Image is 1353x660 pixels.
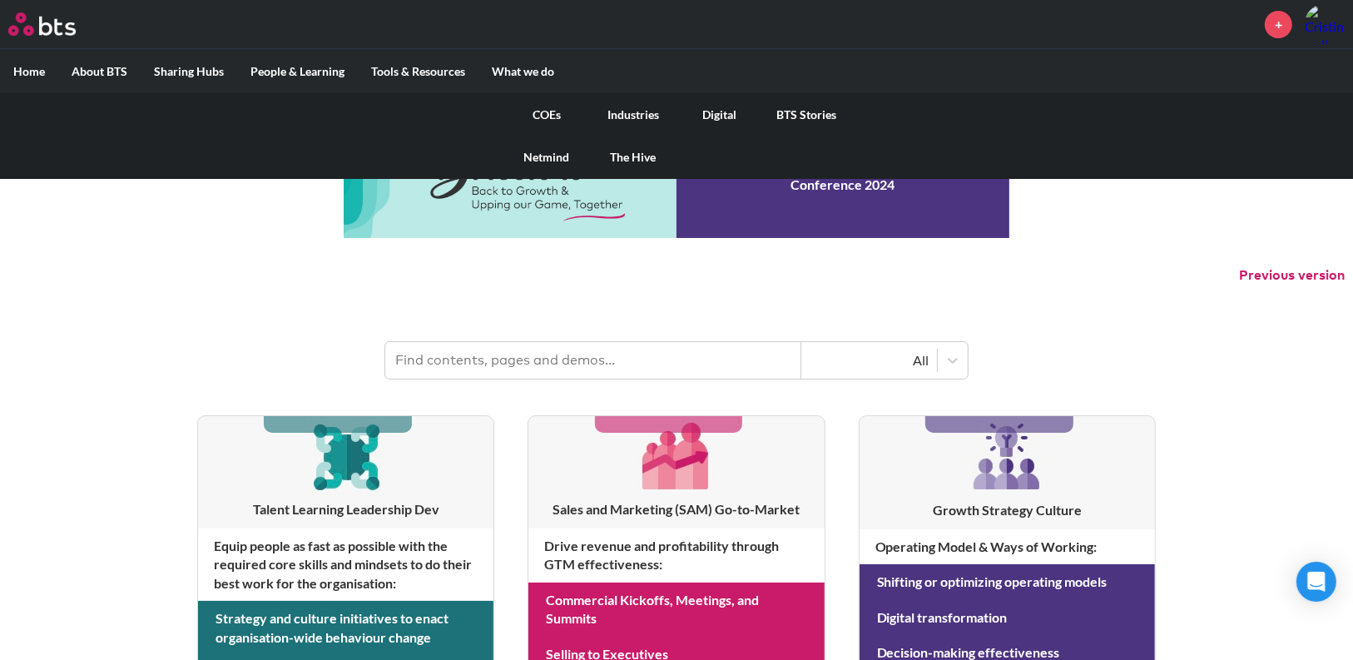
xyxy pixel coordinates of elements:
[1296,562,1336,602] div: Open Intercom Messenger
[306,416,385,495] img: [object Object]
[860,529,1155,564] h4: Operating Model & Ways of Working :
[141,50,237,93] label: Sharing Hubs
[1305,4,1345,44] img: Cristina Haliuk
[385,342,801,379] input: Find contents, pages and demos...
[1305,4,1345,44] a: Profile
[8,12,107,36] a: Go home
[237,50,358,93] label: People & Learning
[860,501,1155,519] h3: Growth Strategy Culture
[1239,266,1345,285] button: Previous version
[198,528,493,601] h4: Equip people as fast as possible with the required core skills and mindsets to do their best work...
[810,351,929,370] div: All
[198,500,493,519] h3: Talent Learning Leadership Dev
[1265,11,1292,38] a: +
[358,50,478,93] label: Tools & Resources
[478,50,567,93] label: What we do
[528,500,824,519] h3: Sales and Marketing (SAM) Go-to-Market
[8,12,76,36] img: BTS Logo
[967,416,1047,496] img: [object Object]
[528,528,824,583] h4: Drive revenue and profitability through GTM effectiveness :
[58,50,141,93] label: About BTS
[637,416,716,495] img: [object Object]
